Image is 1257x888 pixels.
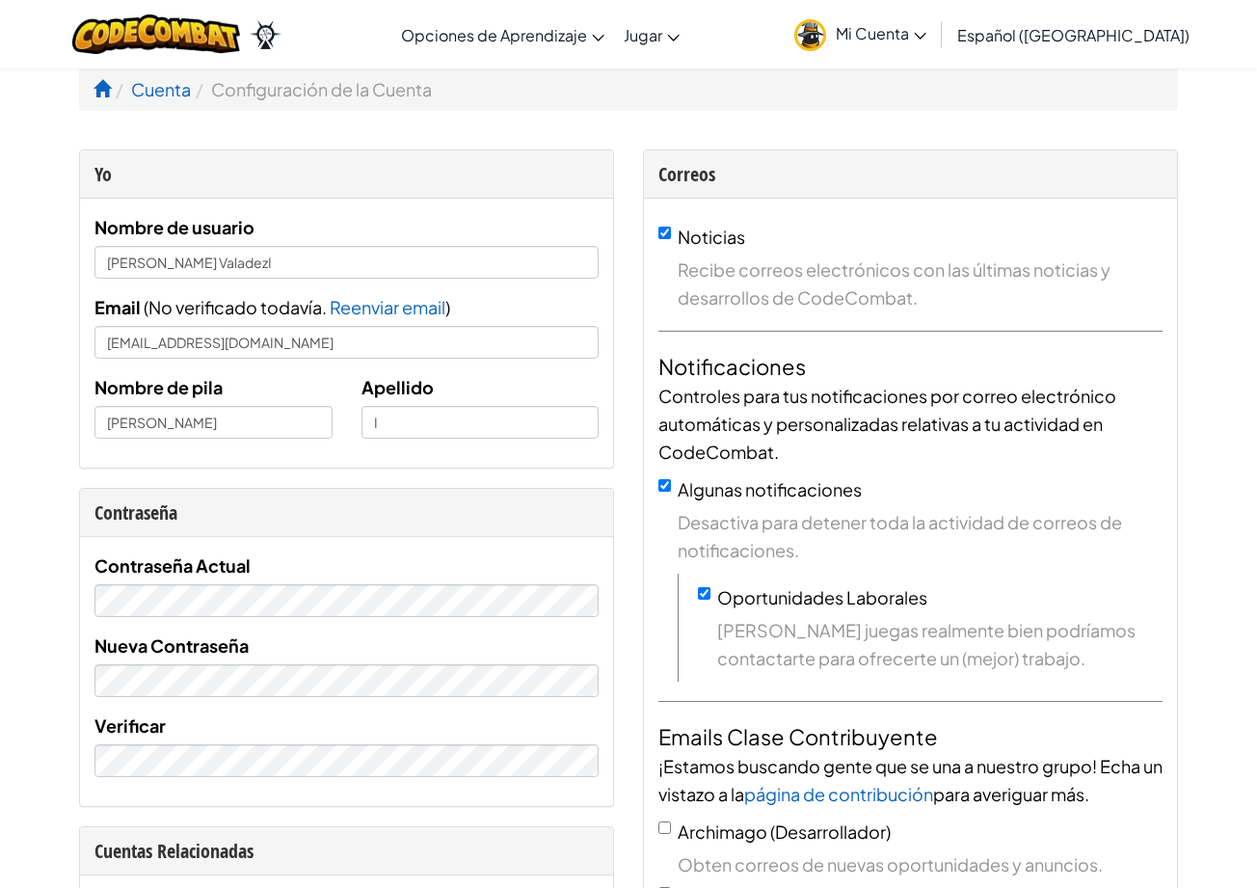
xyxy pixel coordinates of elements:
[744,783,933,805] a: página de contribución
[250,20,281,49] img: Ozaria
[836,23,926,43] span: Mi Cuenta
[948,9,1199,61] a: Español ([GEOGRAPHIC_DATA])
[678,850,1163,878] span: Obten correos de nuevas oportunidades y anuncios.
[191,75,432,103] li: Configuración de la Cuenta
[794,19,826,51] img: avatar
[94,296,141,318] span: Email
[131,78,191,100] a: Cuenta
[361,373,434,401] label: Apellido
[717,616,1163,672] span: [PERSON_NAME] juegas realmente bien podríamos contactarte para ofrecerte un (mejor) trabajo.
[678,226,745,248] label: Noticias
[678,508,1163,564] span: Desactiva para detener toda la actividad de correos de notificaciones.
[445,296,450,318] span: )
[72,14,241,54] img: CodeCombat logo
[94,632,249,659] label: Nueva Contraseña
[658,755,1163,805] span: ¡Estamos buscando gente que se una a nuestro grupo! Echa un vistazo a la
[391,9,614,61] a: Opciones de Aprendizaje
[658,351,1163,382] h4: Notificaciones
[94,373,223,401] label: Nombre de pila
[678,478,862,500] label: Algunas notificaciones
[94,213,254,241] label: Nombre de usuario
[94,712,166,740] label: Verificar
[401,25,587,45] span: Opciones de Aprendizaje
[624,25,662,45] span: Jugar
[658,385,1116,463] span: Controles para tus notificaciones por correo electrónico automáticas y personalizadas relativas a...
[785,4,936,65] a: Mi Cuenta
[94,160,599,188] div: Yo
[770,821,891,843] span: (Desarrollador)
[614,9,689,61] a: Jugar
[658,160,1163,188] div: Correos
[94,498,599,526] div: Contraseña
[717,586,927,608] label: Oportunidades Laborales
[678,256,1163,311] span: Recibe correos electrónicos con las últimas noticias y desarrollos de CodeCombat.
[330,296,445,318] span: Reenviar email
[957,25,1190,45] span: Español ([GEOGRAPHIC_DATA])
[94,837,599,865] div: Cuentas Relacionadas
[933,783,1089,805] span: para averiguar más.
[94,552,251,579] label: Contraseña Actual
[141,296,148,318] span: (
[658,721,1163,752] h4: Emails Clase Contribuyente
[678,821,767,843] span: Archimago
[148,296,330,318] span: No verificado todavía.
